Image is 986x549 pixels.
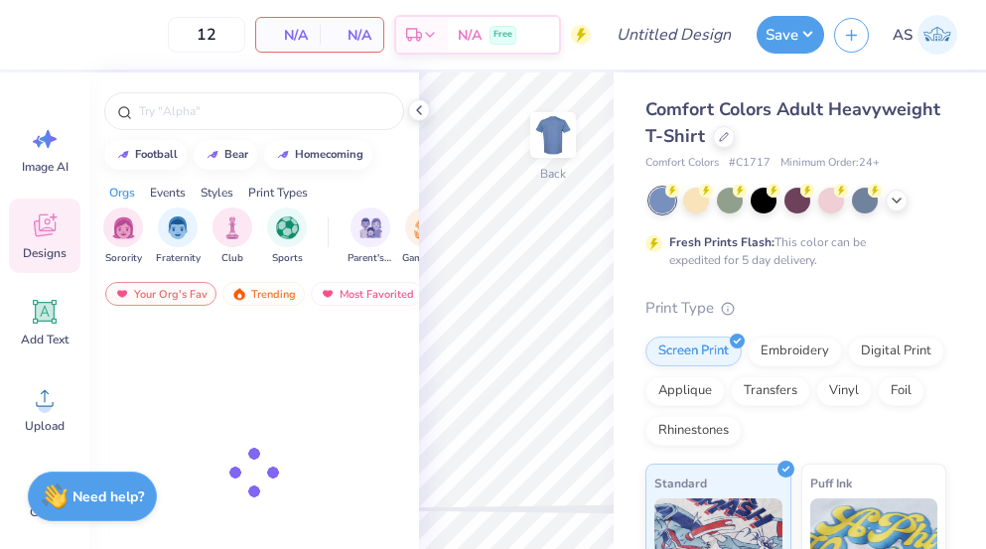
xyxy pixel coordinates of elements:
div: Events [150,184,186,202]
span: Comfort Colors [645,155,719,172]
button: filter button [267,207,307,266]
div: Orgs [109,184,135,202]
span: N/A [332,25,371,46]
img: Parent's Weekend Image [359,216,382,239]
div: Print Types [248,184,308,202]
a: AS [884,15,966,55]
span: Comfort Colors Adult Heavyweight T-Shirt [645,97,940,148]
div: Vinyl [816,376,872,406]
span: Minimum Order: 24 + [780,155,880,172]
div: Styles [201,184,233,202]
span: # C1717 [729,155,771,172]
div: Applique [645,376,725,406]
span: N/A [268,25,308,46]
span: Upload [25,418,65,434]
img: Back [533,115,573,155]
div: homecoming [295,149,363,160]
button: football [104,140,187,170]
span: Image AI [22,159,69,175]
img: trend_line.gif [205,149,220,161]
button: Save [757,16,824,54]
img: most_fav.gif [114,287,130,301]
span: Sports [272,251,303,266]
button: homecoming [264,140,372,170]
img: Game Day Image [414,216,437,239]
span: Free [493,28,512,42]
div: Print Type [645,297,946,320]
div: Embroidery [748,337,842,366]
img: Club Image [221,216,243,239]
span: Add Text [21,332,69,347]
strong: Need help? [72,487,144,506]
span: AS [893,24,913,47]
input: Untitled Design [601,15,747,55]
div: Back [540,165,566,183]
div: filter for Parent's Weekend [348,207,393,266]
button: filter button [103,207,143,266]
img: Abigail Searfoss [917,15,957,55]
div: Trending [222,282,305,306]
div: football [135,149,178,160]
img: most_fav.gif [320,287,336,301]
div: Most Favorited [311,282,423,306]
button: filter button [402,207,448,266]
div: filter for Club [212,207,252,266]
span: Fraternity [156,251,201,266]
button: filter button [212,207,252,266]
span: N/A [458,25,482,46]
strong: Fresh Prints Flash: [669,234,775,250]
span: Club [221,251,243,266]
div: filter for Sorority [103,207,143,266]
div: This color can be expedited for 5 day delivery. [669,233,914,269]
div: Digital Print [848,337,944,366]
img: Sports Image [276,216,299,239]
span: Designs [23,245,67,261]
img: Fraternity Image [167,216,189,239]
span: Game Day [402,251,448,266]
div: filter for Game Day [402,207,448,266]
span: Puff Ink [810,473,852,493]
button: bear [194,140,257,170]
img: trend_line.gif [275,149,291,161]
button: filter button [348,207,393,266]
img: Sorority Image [112,216,135,239]
span: Sorority [105,251,142,266]
div: filter for Fraternity [156,207,201,266]
img: trending.gif [231,287,247,301]
button: filter button [156,207,201,266]
span: Parent's Weekend [348,251,393,266]
img: trend_line.gif [115,149,131,161]
div: Screen Print [645,337,742,366]
div: Rhinestones [645,416,742,446]
input: – – [168,17,245,53]
div: Your Org's Fav [105,282,216,306]
div: Foil [878,376,924,406]
div: filter for Sports [267,207,307,266]
div: Transfers [731,376,810,406]
div: bear [224,149,248,160]
input: Try "Alpha" [137,101,391,121]
span: Standard [654,473,707,493]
